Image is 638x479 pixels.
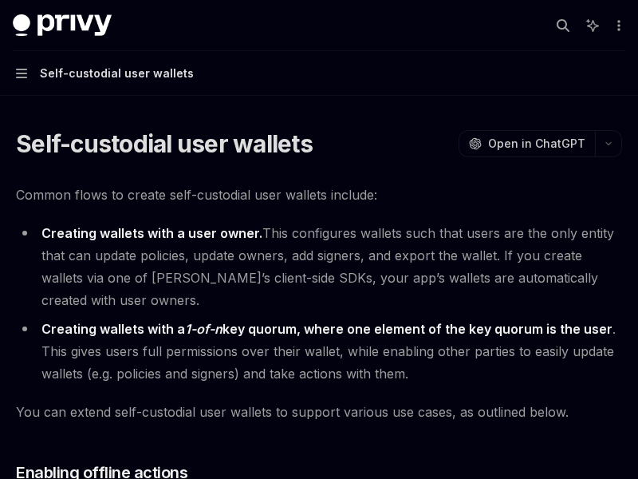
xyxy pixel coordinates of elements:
[16,401,622,423] span: You can extend self-custodial user wallets to support various use cases, as outlined below.
[16,318,622,385] li: . This gives users full permissions over their wallet, while enabling other parties to easily upd...
[488,136,585,152] span: Open in ChatGPT
[609,14,625,37] button: More actions
[459,130,595,157] button: Open in ChatGPT
[16,222,622,311] li: This configures wallets such that users are the only entity that can update policies, update owne...
[41,321,612,337] strong: Creating wallets with a key quorum, where one element of the key quorum is the user
[41,225,262,241] strong: Creating wallets with a user owner.
[13,14,112,37] img: dark logo
[40,64,194,83] div: Self-custodial user wallets
[16,184,622,206] span: Common flows to create self-custodial user wallets include:
[185,321,223,337] em: 1-of-n
[16,129,313,158] h1: Self-custodial user wallets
